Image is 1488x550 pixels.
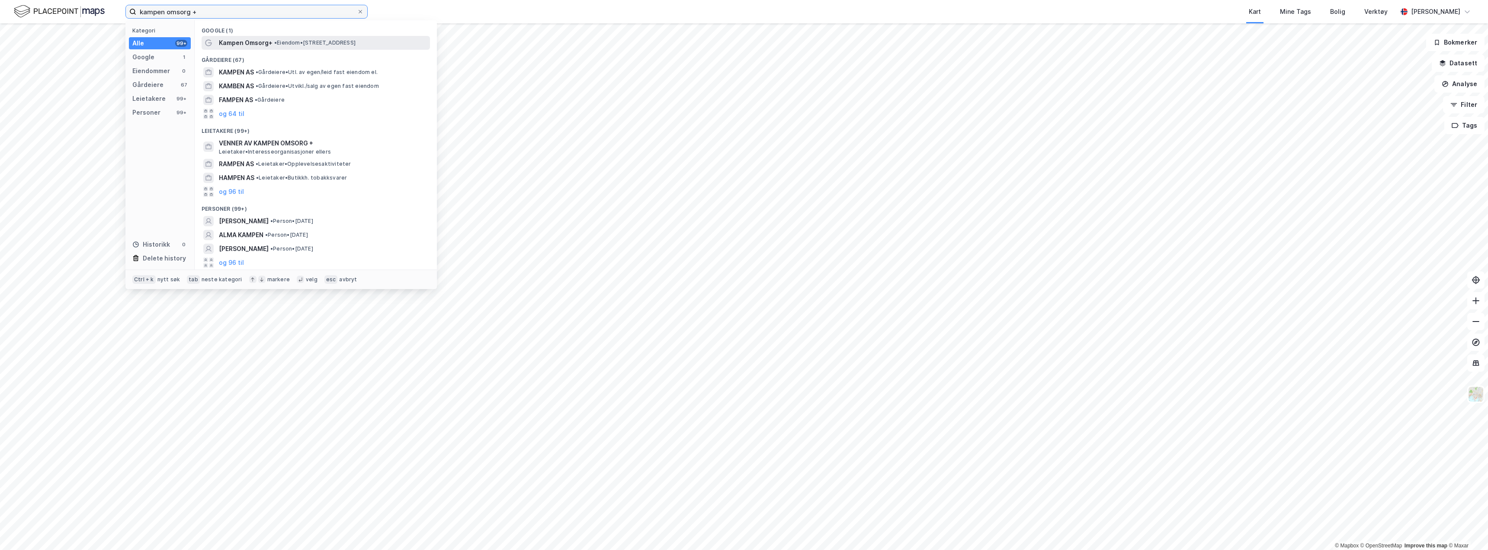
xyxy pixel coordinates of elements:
div: Personer [132,107,160,118]
div: Gårdeiere (67) [195,50,437,65]
span: • [256,161,258,167]
div: Bolig [1330,6,1345,17]
div: Leietakere [132,93,166,104]
span: Person • [DATE] [270,245,313,252]
a: OpenStreetMap [1360,543,1402,549]
button: Filter [1443,96,1485,113]
span: HAMPEN AS [219,173,254,183]
div: Alle [132,38,144,48]
span: Leietaker • Interesseorganisasjoner ellers [219,148,331,155]
span: FAMPEN AS [219,95,253,105]
div: Gårdeiere [132,80,164,90]
div: Kategori [132,27,191,34]
div: tab [187,275,200,284]
div: markere [267,276,290,283]
button: og 96 til [219,187,244,197]
span: KAMBEN AS [219,81,254,91]
div: 99+ [175,95,187,102]
span: Gårdeiere [255,96,285,103]
div: Delete history [143,253,186,264]
span: [PERSON_NAME] [219,216,269,226]
span: Leietaker • Butikkh. tobakksvarer [256,174,347,181]
a: Improve this map [1405,543,1447,549]
span: • [256,69,258,75]
span: Eiendom • [STREET_ADDRESS] [274,39,356,46]
span: Kampen Omsorg+ [219,38,273,48]
img: Z [1468,386,1484,402]
div: Google [132,52,154,62]
a: Mapbox [1335,543,1359,549]
button: og 64 til [219,109,244,119]
span: • [256,83,258,89]
button: Analyse [1434,75,1485,93]
div: 67 [180,81,187,88]
img: logo.f888ab2527a4732fd821a326f86c7f29.svg [14,4,105,19]
div: Ctrl + k [132,275,156,284]
button: og 96 til [219,257,244,268]
div: 0 [180,68,187,74]
span: • [270,218,273,224]
div: 99+ [175,40,187,47]
span: [PERSON_NAME] [219,244,269,254]
span: Leietaker • Opplevelsesaktiviteter [256,161,351,167]
div: Personer (99+) [195,199,437,214]
div: velg [306,276,317,283]
span: • [255,96,257,103]
div: 0 [180,241,187,248]
span: KAMPEN AS [219,67,254,77]
div: avbryt [339,276,357,283]
button: Datasett [1432,55,1485,72]
button: Bokmerker [1426,34,1485,51]
iframe: Chat Widget [1445,508,1488,550]
span: • [270,245,273,252]
div: Verktøy [1364,6,1388,17]
span: Gårdeiere • Utl. av egen/leid fast eiendom el. [256,69,378,76]
span: Gårdeiere • Utvikl./salg av egen fast eiendom [256,83,379,90]
span: Person • [DATE] [270,218,313,225]
div: 99+ [175,109,187,116]
div: Historikk [132,239,170,250]
span: ALMA KAMPEN [219,230,263,240]
span: • [256,174,259,181]
div: neste kategori [202,276,242,283]
div: nytt søk [157,276,180,283]
span: • [274,39,277,46]
div: esc [324,275,338,284]
div: Google (1) [195,20,437,36]
span: VENNER AV KAMPEN OMSORG + [219,138,427,148]
div: [PERSON_NAME] [1411,6,1460,17]
button: Tags [1444,117,1485,134]
div: Eiendommer [132,66,170,76]
input: Søk på adresse, matrikkel, gårdeiere, leietakere eller personer [136,5,357,18]
span: Person • [DATE] [265,232,308,238]
div: 1 [180,54,187,61]
span: • [265,232,268,238]
span: RAMPEN AS [219,159,254,169]
div: Leietakere (99+) [195,121,437,136]
div: Kart [1249,6,1261,17]
div: Mine Tags [1280,6,1311,17]
div: Kontrollprogram for chat [1445,508,1488,550]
